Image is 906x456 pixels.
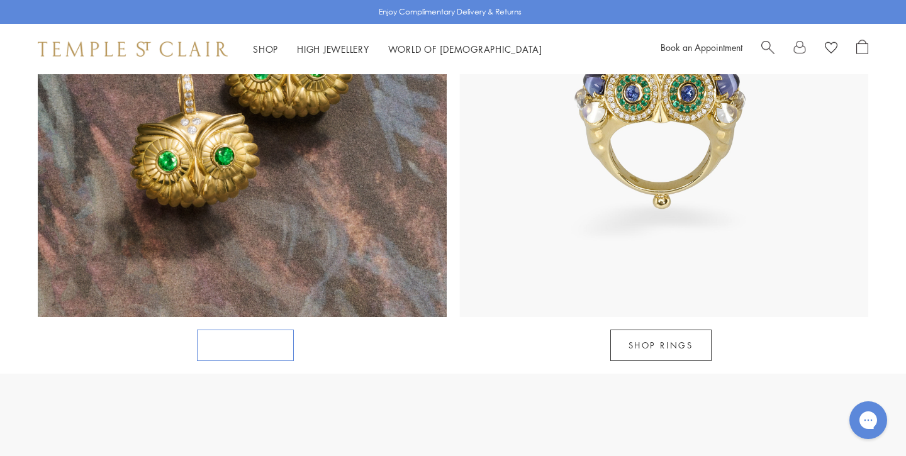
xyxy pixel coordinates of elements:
a: Book an Appointment [661,41,742,53]
a: Athenæum [197,330,294,361]
a: High JewelleryHigh Jewellery [297,43,369,55]
p: Enjoy Complimentary Delivery & Returns [379,6,522,18]
iframe: Gorgias live chat messenger [843,397,893,443]
a: View Wishlist [825,40,837,58]
a: SHOP RINGS [610,330,712,361]
a: Open Shopping Bag [856,40,868,58]
nav: Main navigation [253,42,542,57]
a: World of [DEMOGRAPHIC_DATA]World of [DEMOGRAPHIC_DATA] [388,43,542,55]
a: Search [761,40,775,58]
img: Temple St. Clair [38,42,228,57]
a: ShopShop [253,43,278,55]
